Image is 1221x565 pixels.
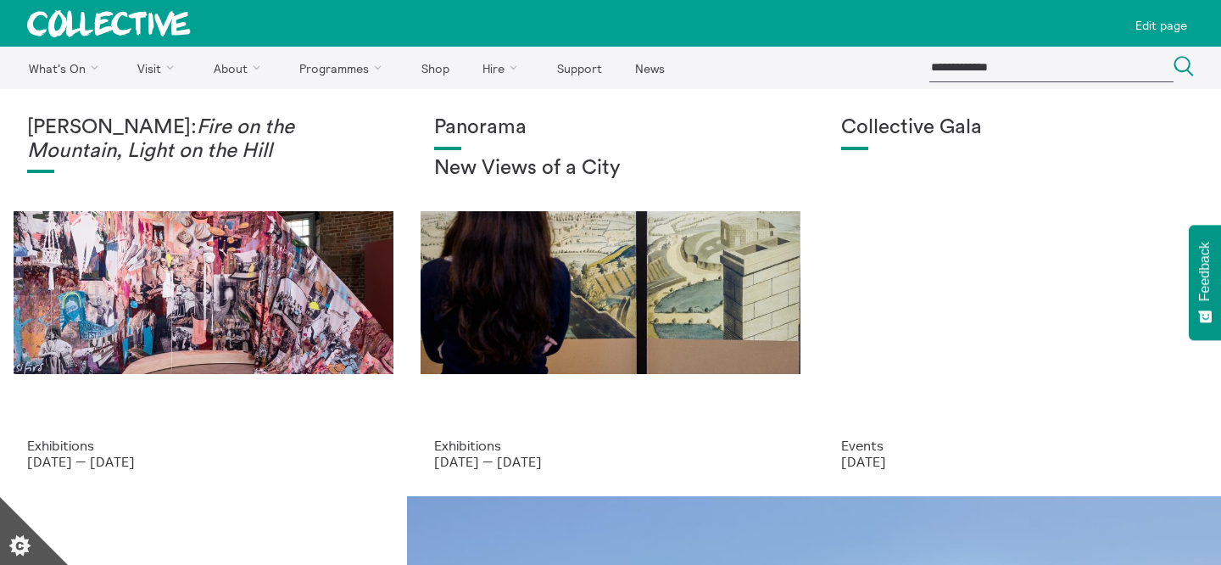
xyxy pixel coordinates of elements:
[285,47,404,89] a: Programmes
[1129,7,1194,40] a: Edit page
[841,116,1194,140] h1: Collective Gala
[434,116,787,140] h1: Panorama
[1197,242,1213,301] span: Feedback
[198,47,282,89] a: About
[620,47,679,89] a: News
[406,47,464,89] a: Shop
[123,47,196,89] a: Visit
[407,89,814,496] a: Collective Panorama June 2025 small file 8 Panorama New Views of a City Exhibitions [DATE] — [DATE]
[1135,19,1187,32] p: Edit page
[1189,225,1221,340] button: Feedback - Show survey
[468,47,539,89] a: Hire
[27,117,294,161] em: Fire on the Mountain, Light on the Hill
[27,454,380,469] p: [DATE] — [DATE]
[841,454,1194,469] p: [DATE]
[27,116,380,163] h1: [PERSON_NAME]:
[542,47,616,89] a: Support
[27,438,380,453] p: Exhibitions
[14,47,120,89] a: What's On
[434,157,787,181] h2: New Views of a City
[814,89,1221,496] a: Collective Gala 2023. Image credit Sally Jubb. Collective Gala Events [DATE]
[434,454,787,469] p: [DATE] — [DATE]
[841,438,1194,453] p: Events
[434,438,787,453] p: Exhibitions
